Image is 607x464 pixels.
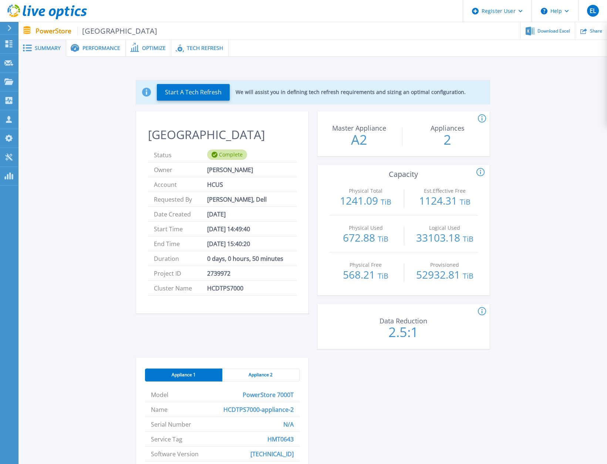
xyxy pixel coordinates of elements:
[267,432,294,446] span: HMT0643
[151,417,191,431] span: Serial Number
[207,192,267,206] span: [PERSON_NAME], Dell
[154,266,207,280] span: Project ID
[463,234,473,244] span: TiB
[334,225,397,231] p: Physical Used
[414,262,476,268] p: Provisioned
[154,222,207,236] span: Start Time
[223,402,294,417] span: HCDTPS7000-appliance-2
[333,232,399,244] p: 672.88
[151,432,182,446] span: Service Tag
[142,46,166,51] span: Optimize
[207,251,283,266] span: 0 days, 0 hours, 50 minutes
[207,266,230,280] span: 2739972
[35,46,61,51] span: Summary
[414,225,476,231] p: Logical Used
[590,8,596,14] span: EL
[207,162,253,177] span: [PERSON_NAME]
[154,281,207,295] span: Cluster Name
[381,197,391,207] span: TiB
[334,262,397,268] p: Physical Free
[362,326,445,339] p: 2.5:1
[154,192,207,206] span: Requested By
[207,207,226,221] span: [DATE]
[333,195,399,207] p: 1241.09
[412,232,478,244] p: 33103.18
[207,149,247,160] div: Complete
[154,236,207,251] span: End Time
[378,271,388,281] span: TiB
[157,84,230,101] button: Start A Tech Refresh
[590,29,602,33] span: Share
[333,269,399,281] p: 568.21
[412,195,478,207] p: 1124.31
[148,128,297,142] h2: [GEOGRAPHIC_DATA]
[154,177,207,192] span: Account
[334,188,397,194] p: Physical Total
[207,281,243,295] span: HCDTPS7000
[460,197,471,207] span: TiB
[207,236,250,251] span: [DATE] 15:40:20
[154,162,207,177] span: Owner
[537,29,570,33] span: Download Excel
[320,125,399,131] p: Master Appliance
[318,133,401,147] p: A2
[151,447,199,461] span: Software Version
[82,46,120,51] span: Performance
[172,372,196,378] span: Appliance 1
[249,372,273,378] span: Appliance 2
[250,447,294,461] span: [TECHNICAL_ID]
[463,271,473,281] span: TiB
[378,234,388,244] span: TiB
[414,188,476,194] p: Est.Effective Free
[151,387,168,402] span: Model
[207,177,223,192] span: HCUS
[77,27,158,35] span: [GEOGRAPHIC_DATA]
[364,317,443,324] p: Data Reduction
[154,251,207,266] span: Duration
[36,27,158,35] p: PowerStore
[187,46,223,51] span: Tech Refresh
[412,269,478,281] p: 52932.81
[154,148,207,162] span: Status
[283,417,294,431] span: N/A
[408,125,487,131] p: Appliances
[154,207,207,221] span: Date Created
[236,89,466,95] p: We will assist you in defining tech refresh requirements and sizing an optimal configuration.
[151,402,168,417] span: Name
[243,387,294,402] span: PowerStore 7000T
[207,222,250,236] span: [DATE] 14:49:40
[406,133,489,147] p: 2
